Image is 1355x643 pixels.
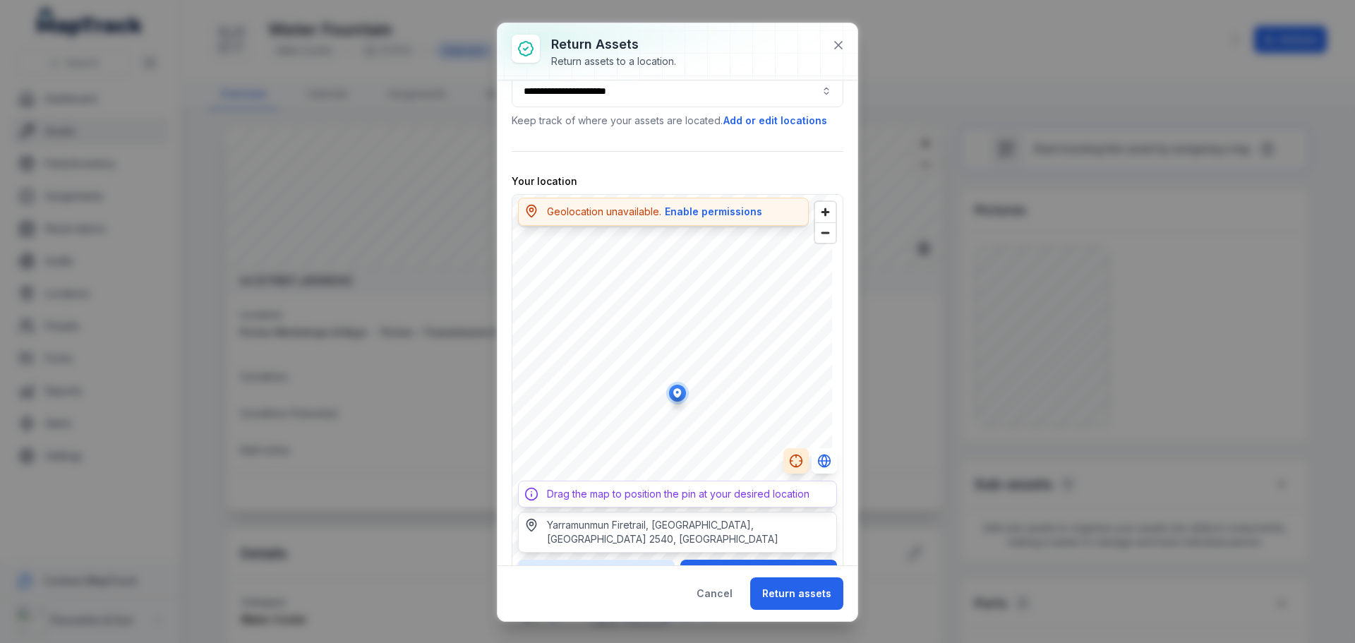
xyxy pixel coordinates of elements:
button: Add or edit locations [723,113,828,128]
button: Enable permissions [664,204,763,220]
button: Confirm Location [680,560,837,587]
label: Your location [512,174,577,188]
button: Cancel [518,560,675,587]
div: Geolocation unavailable. [547,204,763,220]
button: Zoom out [815,222,836,243]
h3: Return assets [551,35,676,54]
button: Switch to Satellite View [812,448,837,474]
div: Yarramunmun Firetrail, [GEOGRAPHIC_DATA], [GEOGRAPHIC_DATA] 2540, [GEOGRAPHIC_DATA] [547,518,831,546]
button: Cancel [685,577,745,610]
p: Keep track of where your assets are located. [512,113,843,128]
button: Return assets [750,577,843,610]
canvas: Map [512,195,832,592]
div: Drag the map to position the pin at your desired location [547,487,809,501]
button: Zoom in [815,202,836,222]
div: Return assets to a location. [551,54,676,68]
